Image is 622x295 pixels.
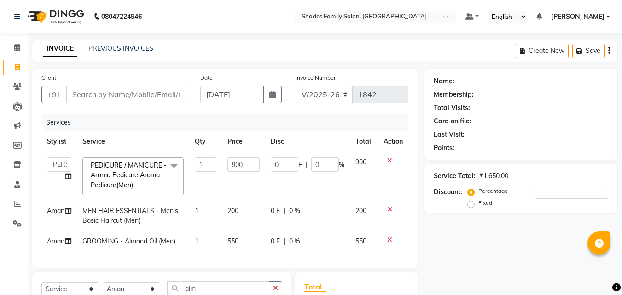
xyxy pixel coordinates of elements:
[42,114,415,131] div: Services
[265,131,350,152] th: Disc
[222,131,265,152] th: Price
[434,171,476,181] div: Service Total:
[289,206,300,216] span: 0 %
[195,207,198,215] span: 1
[516,44,569,58] button: Create New
[91,161,167,189] span: PEDICURE / MANICURE - Aroma Pedicure Aroma Pedicure(Men)
[271,206,280,216] span: 0 F
[66,86,186,103] input: Search by Name/Mobile/Email/Code
[355,158,366,166] span: 900
[41,74,56,82] label: Client
[296,74,336,82] label: Invoice Number
[227,207,238,215] span: 200
[101,4,142,29] b: 08047224946
[306,160,308,170] span: |
[304,282,326,292] span: Total
[82,207,178,225] span: MEN HAIR ESSENTIALS - Men's Basic Haircut (Men)
[47,237,64,245] span: Aman
[551,12,605,22] span: [PERSON_NAME]
[88,44,153,52] a: PREVIOUS INVOICES
[82,237,175,245] span: GROOMING - Almond Oil (Men)
[43,40,77,57] a: INVOICE
[133,181,137,189] a: x
[434,76,454,86] div: Name:
[41,86,67,103] button: +91
[271,237,280,246] span: 0 F
[434,143,454,153] div: Points:
[572,44,605,58] button: Save
[350,131,378,152] th: Total
[284,206,285,216] span: |
[200,74,213,82] label: Date
[47,207,64,215] span: Aman
[478,199,492,207] label: Fixed
[227,237,238,245] span: 550
[378,131,408,152] th: Action
[478,187,508,195] label: Percentage
[434,187,462,197] div: Discount:
[355,237,366,245] span: 550
[355,207,366,215] span: 200
[434,90,474,99] div: Membership:
[284,237,285,246] span: |
[339,160,344,170] span: %
[23,4,87,29] img: logo
[479,171,508,181] div: ₹1,650.00
[77,131,189,152] th: Service
[583,258,613,286] iframe: chat widget
[195,237,198,245] span: 1
[434,116,471,126] div: Card on file:
[189,131,222,152] th: Qty
[298,160,302,170] span: F
[434,130,465,139] div: Last Visit:
[289,237,300,246] span: 0 %
[434,103,470,113] div: Total Visits:
[41,131,77,152] th: Stylist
